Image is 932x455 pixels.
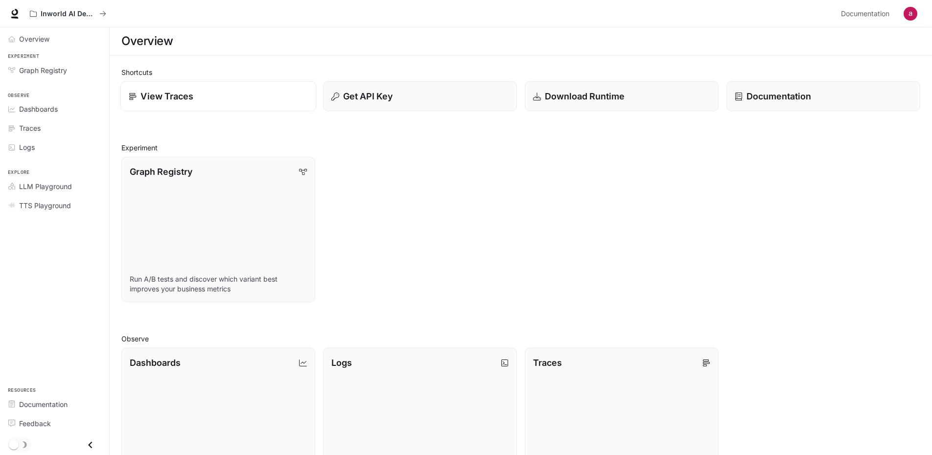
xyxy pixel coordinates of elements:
[837,4,897,24] a: Documentation
[19,34,49,44] span: Overview
[4,139,105,156] a: Logs
[726,81,920,111] a: Documentation
[130,274,307,294] p: Run A/B tests and discover which variant best improves your business metrics
[9,439,19,450] span: Dark mode toggle
[25,4,111,24] button: All workspaces
[19,142,35,152] span: Logs
[19,399,68,409] span: Documentation
[4,197,105,214] a: TTS Playground
[525,81,719,111] a: Download Runtime
[130,356,181,369] p: Dashboards
[331,356,352,369] p: Logs
[19,418,51,429] span: Feedback
[4,30,105,48] a: Overview
[904,7,917,21] img: User avatar
[545,90,625,103] p: Download Runtime
[121,157,315,302] a: Graph RegistryRun A/B tests and discover which variant best improves your business metrics
[4,415,105,432] a: Feedback
[533,356,562,369] p: Traces
[4,120,105,137] a: Traces
[19,123,41,133] span: Traces
[121,31,173,51] h1: Overview
[323,81,517,111] button: Get API Key
[19,104,58,114] span: Dashboards
[4,62,105,79] a: Graph Registry
[121,334,920,344] h2: Observe
[901,4,920,24] button: User avatar
[130,165,192,178] p: Graph Registry
[19,65,67,75] span: Graph Registry
[746,90,811,103] p: Documentation
[19,200,71,211] span: TTS Playground
[121,143,920,153] h2: Experiment
[4,100,105,118] a: Dashboards
[79,435,101,455] button: Close drawer
[41,10,95,18] p: Inworld AI Demos
[19,181,72,192] span: LLM Playground
[4,178,105,195] a: LLM Playground
[4,396,105,413] a: Documentation
[121,67,920,77] h2: Shortcuts
[343,90,393,103] p: Get API Key
[841,8,889,20] span: Documentation
[120,81,316,112] a: View Traces
[140,90,193,103] p: View Traces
